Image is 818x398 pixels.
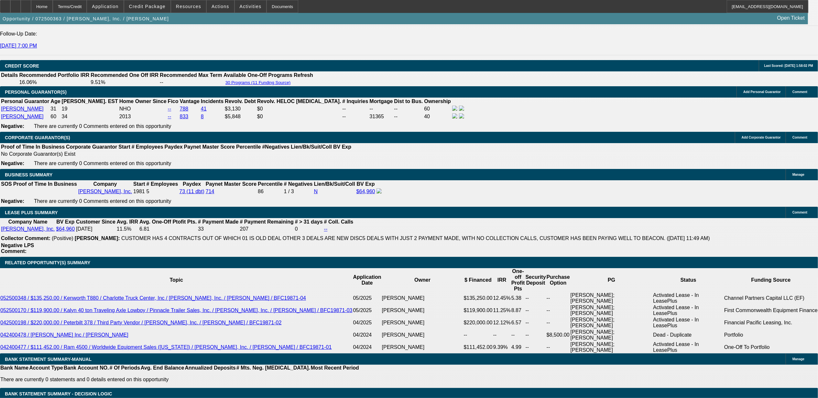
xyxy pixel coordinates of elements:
[5,260,90,265] span: RELATED OPPORTUNITY(S) SUMMARY
[1,243,34,254] b: Negative LPS Comment:
[1,151,354,157] td: No Corporate Guarantor(s) Exist
[121,236,710,241] span: CUSTOMER HAS 4 CONTRACTS OUT OF WHICH 01 IS OLD DEAL OTHER 3 DEALS ARE NEW DISC5 DEALS WITH JUST ...
[792,90,807,94] span: Comment
[284,181,313,187] b: # Negatives
[235,0,267,13] button: Activities
[570,329,653,341] td: [PERSON_NAME]; [PERSON_NAME]
[764,64,813,68] span: Last Scored: [DATE] 1:58:02 PM
[0,344,332,350] a: 042400477 / $111,452.00 / Ram 4500 / Worldwide Equipment Sales ([US_STATE]) / [PERSON_NAME], Inc....
[724,341,818,353] td: One-Off To Portfolio
[353,304,382,317] td: 05/2025
[724,292,818,304] td: Channel Partners Capital LLC (EF)
[5,172,52,177] span: BUSINESS SUMMARY
[116,226,138,232] td: 11.5%
[324,219,354,225] b: # Coll. Calls
[742,136,781,139] span: Add Corporate Guarantor
[240,4,262,9] span: Activities
[459,106,464,111] img: linkedin-icon.png
[295,219,323,225] b: # > 31 days
[133,188,145,195] td: 1981
[459,113,464,119] img: linkedin-icon.png
[76,226,116,232] td: [DATE]
[324,226,328,232] a: --
[171,0,206,13] button: Resources
[19,72,90,79] th: Recommended Portfolio IRR
[133,181,145,187] b: Start
[653,341,724,353] td: Activated Lease - In LeasePlus
[311,365,359,371] th: Most Recent Period
[224,113,256,120] td: $5,848
[139,219,197,225] b: Avg. One-Off Ptofit Pts.
[63,365,109,371] th: Bank Account NO.
[168,99,179,104] b: Fico
[370,99,393,104] b: Mortgage
[1,99,49,104] b: Personal Guarantor
[464,317,493,329] td: $220,000.00
[724,304,818,317] td: First Commonwealth Equipment Finance
[792,173,804,176] span: Manage
[201,99,224,104] b: Incidents
[1,106,44,111] a: [PERSON_NAME]
[212,4,229,9] span: Actions
[236,365,311,371] th: # Mts. Neg. [MEDICAL_DATA].
[570,341,653,353] td: [PERSON_NAME]; [PERSON_NAME]
[382,304,464,317] td: [PERSON_NAME]
[525,329,546,341] td: --
[546,329,570,341] td: $8,500.00
[19,79,90,86] td: 16.06%
[0,377,359,382] p: There are currently 0 statements and 0 details entered on this opportunity
[724,317,818,329] td: Financial Pacific Leasing, Inc.
[56,219,74,225] b: BV Exp
[493,341,511,353] td: 9.39%
[525,292,546,304] td: --
[1,161,24,166] b: Negative:
[342,99,368,104] b: # Inquiries
[653,304,724,317] td: Activated Lease - In LeasePlus
[493,268,511,292] th: IRR
[61,105,118,112] td: 19
[224,105,256,112] td: $3,130
[464,292,493,304] td: $135,250.00
[295,226,323,232] td: 0
[5,210,58,215] span: LEASE PLUS SUMMARY
[0,308,353,313] a: 052500170 / $119,900.00 / Kalyn 40 ton Traveling Axle Lowboy / Pinnacle Trailer Sales, Inc. / [PE...
[184,365,236,371] th: Annualized Deposits
[570,292,653,304] td: [PERSON_NAME]; [PERSON_NAME]
[724,329,818,341] td: Portfolio
[76,219,115,225] b: Customer Since
[168,114,171,119] a: --
[1,236,50,241] b: Collector Comment:
[180,106,189,111] a: 788
[129,4,166,9] span: Credit Package
[92,4,118,9] span: Application
[0,320,282,325] a: 042500198 / $220,000.00 / Peterbilt 378 / Third Party Vendor / [PERSON_NAME], Inc. / [PERSON_NAME...
[493,329,511,341] td: --
[78,189,132,194] a: [PERSON_NAME], Inc.
[140,365,185,371] th: Avg. End Balance
[240,226,294,232] td: 207
[357,181,375,187] b: BV Exp
[183,181,201,187] b: Paydex
[119,114,131,119] span: 2013
[61,113,118,120] td: 34
[464,268,493,292] th: $ Financed
[5,391,112,396] span: Bank Statement Summary - Decision Logic
[792,136,807,139] span: Comment
[493,292,511,304] td: 12.45%
[464,341,493,353] td: $111,452.00
[147,189,149,194] span: 5
[90,72,159,79] th: Recommended One Off IRR
[356,189,375,194] a: $64,960
[353,292,382,304] td: 05/2025
[424,99,451,104] b: Ownership
[139,226,197,232] td: 6.81
[570,268,653,292] th: PG
[223,72,293,79] th: Available One-Off Programs
[546,304,570,317] td: --
[511,329,525,341] td: --
[743,90,781,94] span: Add Personal Guarantor
[13,181,77,187] th: Proof of Time In Business
[424,113,451,120] td: 40
[653,317,724,329] td: Activated Lease - In LeasePlus
[87,0,123,13] button: Application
